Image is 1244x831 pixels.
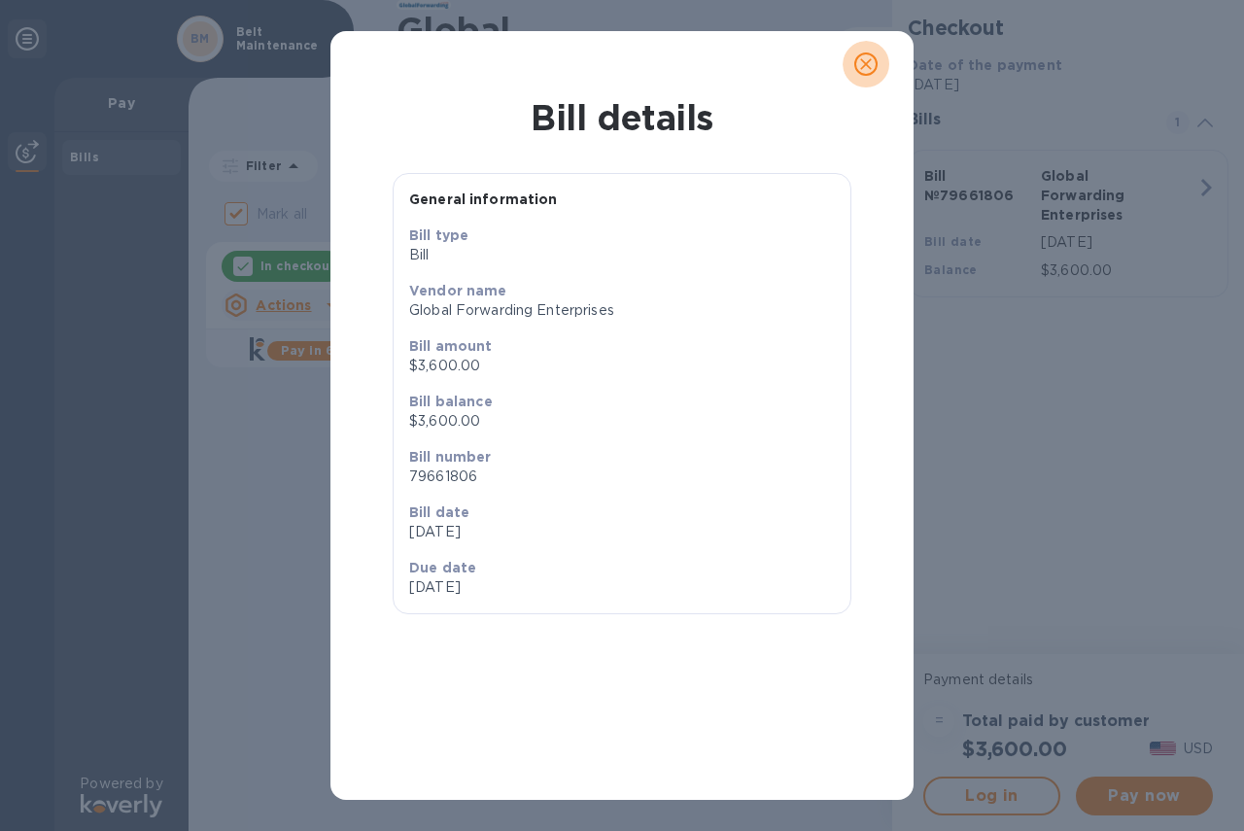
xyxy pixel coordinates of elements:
b: Due date [409,560,476,575]
button: close [843,41,889,87]
p: $3,600.00 [409,411,835,432]
b: General information [409,191,558,207]
p: [DATE] [409,577,614,598]
b: Bill date [409,504,469,520]
h1: Bill details [346,97,898,138]
p: Global Forwarding Enterprises [409,300,835,321]
b: Bill amount [409,338,493,354]
b: Bill type [409,227,468,243]
p: [DATE] [409,522,835,542]
p: Bill [409,245,835,265]
b: Vendor name [409,283,507,298]
p: $3,600.00 [409,356,835,376]
p: 79661806 [409,467,835,487]
b: Bill number [409,449,492,465]
b: Bill balance [409,394,493,409]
